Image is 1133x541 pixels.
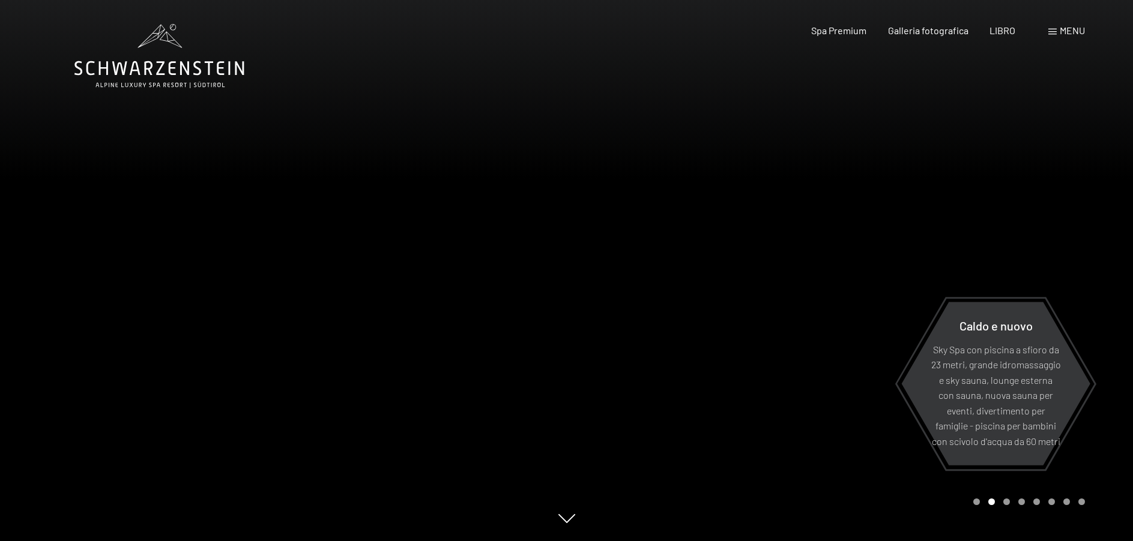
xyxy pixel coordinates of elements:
div: Pagina 5 della giostra [1033,498,1040,505]
div: Paginazione carosello [969,498,1085,505]
div: Pagina 3 della giostra [1003,498,1010,505]
div: Carosello Pagina 7 [1063,498,1070,505]
a: Galleria fotografica [888,25,968,36]
div: Pagina 4 del carosello [1018,498,1025,505]
a: LIBRO [989,25,1015,36]
div: Pagina 6 della giostra [1048,498,1055,505]
font: Sky Spa con piscina a sfioro da 23 metri, grande idromassaggio e sky sauna, lounge esterna con sa... [931,343,1061,447]
a: Caldo e nuovo Sky Spa con piscina a sfioro da 23 metri, grande idromassaggio e sky sauna, lounge ... [901,301,1091,466]
font: Caldo e nuovo [959,318,1033,332]
div: Pagina 2 della giostra [988,498,995,505]
a: Spa Premium [811,25,866,36]
div: Pagina 8 della giostra [1078,498,1085,505]
font: menu [1060,25,1085,36]
div: Pagina Carosello 1 (Diapositiva corrente) [973,498,980,505]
